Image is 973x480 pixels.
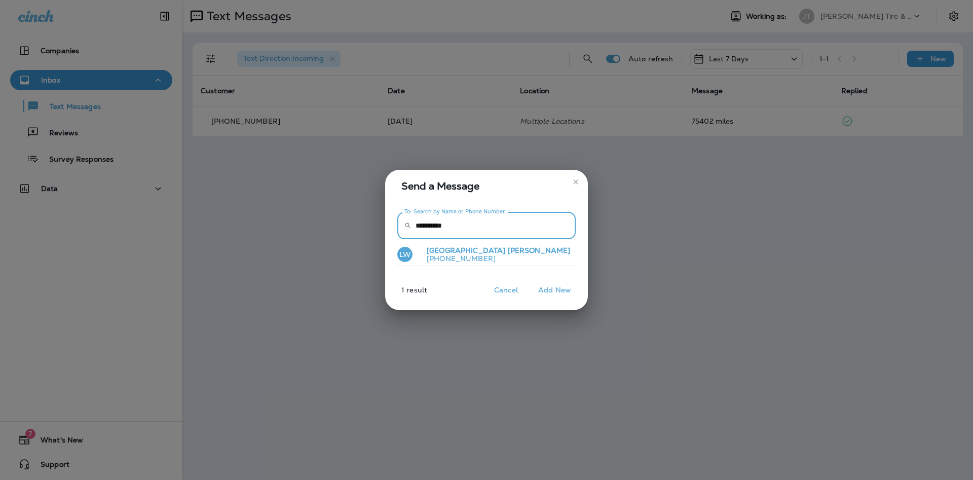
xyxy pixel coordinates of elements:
button: LW[GEOGRAPHIC_DATA] [PERSON_NAME][PHONE_NUMBER] [397,243,576,267]
span: [PERSON_NAME] [508,246,571,255]
span: [GEOGRAPHIC_DATA] [427,246,505,255]
div: LW [397,247,413,262]
p: [PHONE_NUMBER] [419,254,570,263]
p: 1 result [381,286,427,302]
span: Send a Message [401,178,576,194]
label: To: Search by Name or Phone Number [404,208,505,215]
button: close [568,174,584,190]
button: Add New [533,282,576,298]
button: Cancel [487,282,525,298]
